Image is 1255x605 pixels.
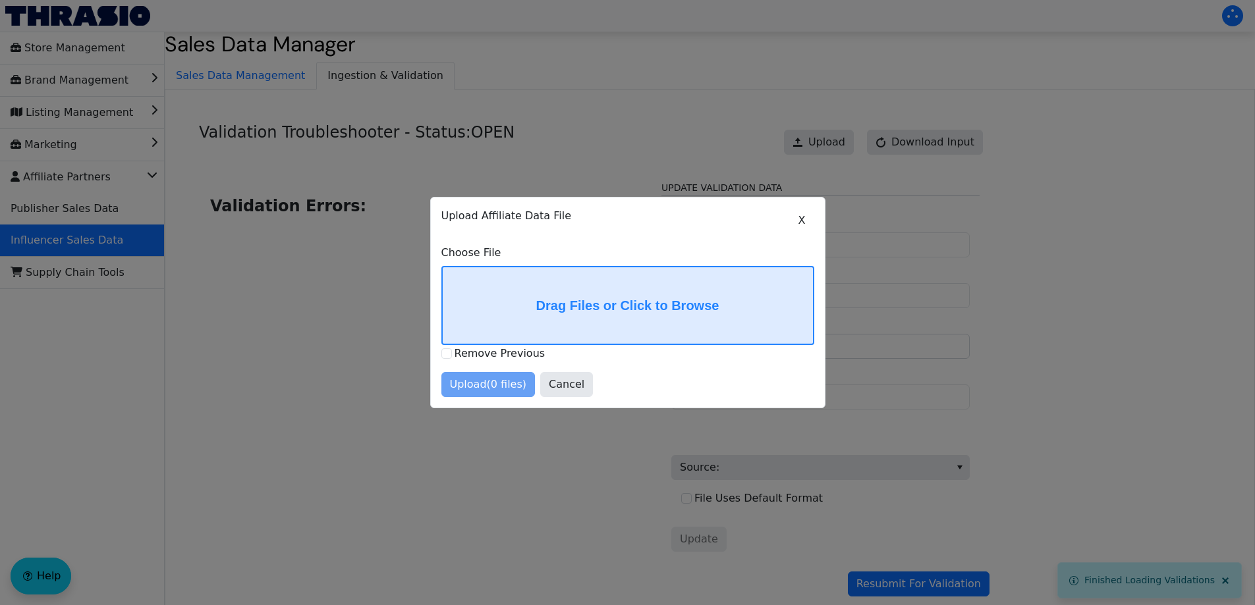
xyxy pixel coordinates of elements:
span: Cancel [549,377,584,392]
label: Choose File [441,245,814,261]
span: X [798,213,806,228]
button: X [790,208,814,233]
p: Upload Affiliate Data File [441,208,814,224]
button: Cancel [540,372,593,397]
label: Drag Files or Click to Browse [443,267,813,344]
label: Remove Previous [455,347,545,359]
